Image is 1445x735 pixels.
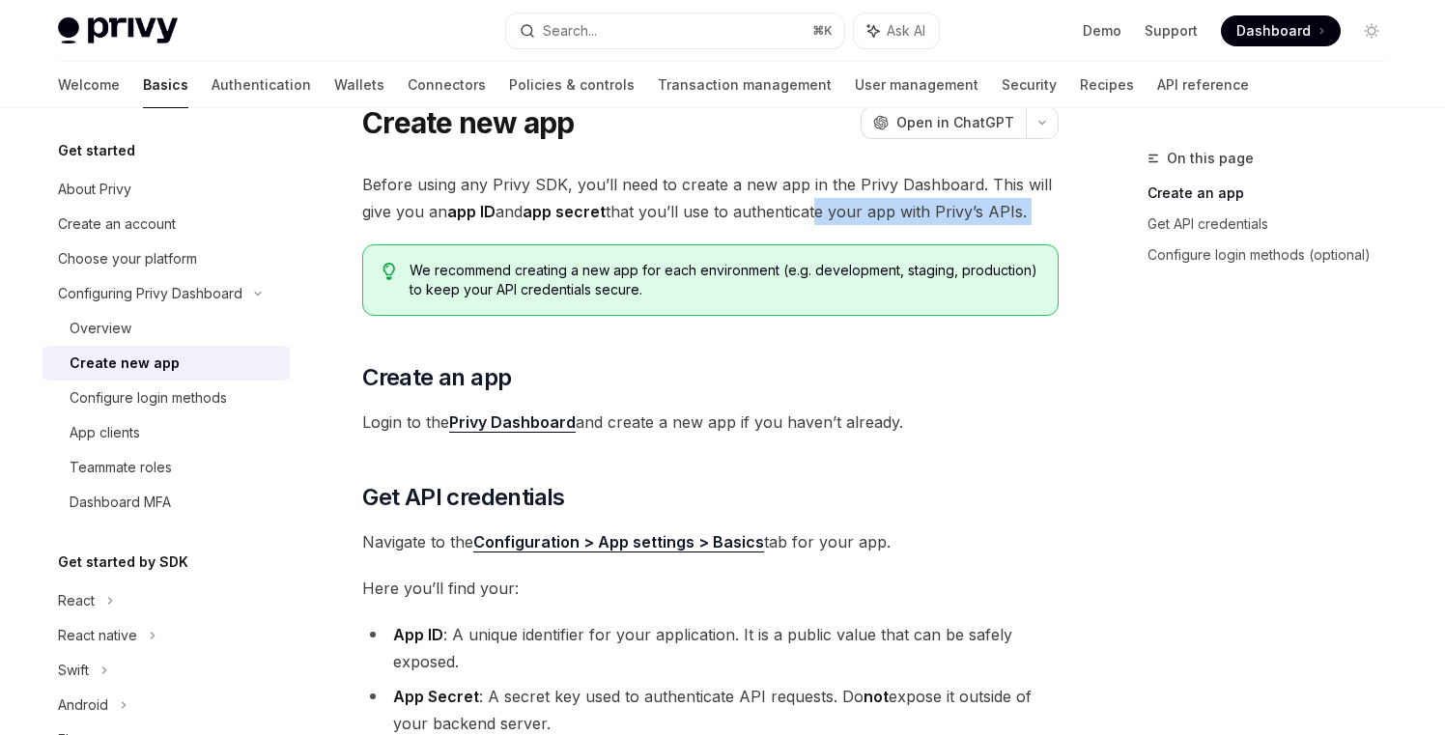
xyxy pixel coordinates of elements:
strong: App Secret [393,687,479,706]
span: Get API credentials [362,482,565,513]
div: Configuring Privy Dashboard [58,282,242,305]
a: Create an app [1147,178,1402,209]
div: Search... [543,19,597,42]
div: App clients [70,421,140,444]
a: Create new app [42,346,290,381]
span: We recommend creating a new app for each environment (e.g. development, staging, production) to k... [410,261,1038,299]
div: React native [58,624,137,647]
strong: not [864,687,889,706]
span: Open in ChatGPT [896,113,1014,132]
a: Configure login methods [42,381,290,415]
a: Security [1002,62,1057,108]
a: Configure login methods (optional) [1147,240,1402,270]
a: Welcome [58,62,120,108]
strong: app ID [447,202,496,221]
a: Choose your platform [42,241,290,276]
img: light logo [58,17,178,44]
div: Teammate roles [70,456,172,479]
strong: app secret [523,202,606,221]
h5: Get started [58,139,135,162]
a: Dashboard MFA [42,485,290,520]
div: Dashboard MFA [70,491,171,514]
div: About Privy [58,178,131,201]
div: Choose your platform [58,247,197,270]
a: API reference [1157,62,1249,108]
a: Recipes [1080,62,1134,108]
h5: Get started by SDK [58,551,188,574]
a: Basics [143,62,188,108]
div: Swift [58,659,89,682]
button: Toggle dark mode [1356,15,1387,46]
svg: Tip [382,263,396,280]
a: Dashboard [1221,15,1341,46]
a: Create an account [42,207,290,241]
button: Ask AI [854,14,939,48]
a: Get API credentials [1147,209,1402,240]
span: Before using any Privy SDK, you’ll need to create a new app in the Privy Dashboard. This will giv... [362,171,1059,225]
div: Android [58,693,108,717]
a: Authentication [212,62,311,108]
li: : A unique identifier for your application. It is a public value that can be safely exposed. [362,621,1059,675]
a: User management [855,62,978,108]
strong: App ID [393,625,443,644]
a: Demo [1083,21,1121,41]
a: App clients [42,415,290,450]
span: Login to the and create a new app if you haven’t already. [362,409,1059,436]
a: Transaction management [658,62,832,108]
span: ⌘ K [812,23,833,39]
a: Overview [42,311,290,346]
a: Teammate roles [42,450,290,485]
a: About Privy [42,172,290,207]
span: Create an app [362,362,511,393]
span: On this page [1167,147,1254,170]
div: Overview [70,317,131,340]
h1: Create new app [362,105,575,140]
span: Navigate to the tab for your app. [362,528,1059,555]
button: Search...⌘K [506,14,844,48]
a: Privy Dashboard [449,412,576,433]
div: React [58,589,95,612]
span: Dashboard [1236,21,1311,41]
a: Support [1145,21,1198,41]
span: Ask AI [887,21,925,41]
a: Policies & controls [509,62,635,108]
div: Create new app [70,352,180,375]
button: Open in ChatGPT [861,106,1026,139]
span: Here you’ll find your: [362,575,1059,602]
a: Configuration > App settings > Basics [473,532,764,552]
a: Connectors [408,62,486,108]
div: Configure login methods [70,386,227,410]
a: Wallets [334,62,384,108]
div: Create an account [58,212,176,236]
